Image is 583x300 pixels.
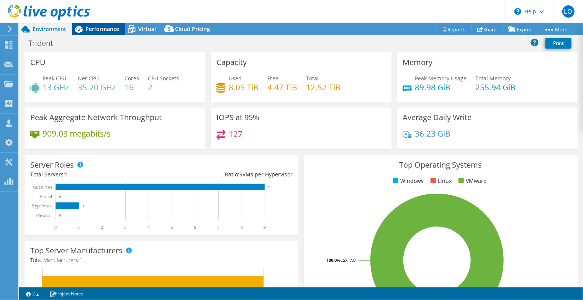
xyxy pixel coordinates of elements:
[475,75,511,82] span: Total Memory
[78,225,80,230] text: 1
[30,246,123,255] h3: Top Server Manufacturers
[31,203,52,209] text: Hypervisor
[21,289,44,298] a: 2
[148,75,179,82] span: CPU Sockets
[391,177,424,185] li: Windows
[138,25,156,33] span: Virtual
[147,225,150,230] text: 4
[33,184,52,190] text: Guest VM
[33,25,66,33] span: Environment
[54,225,57,230] text: 0
[503,23,538,35] a: Export
[264,225,266,230] text: 9
[415,75,467,82] span: Peak Memory Usage
[30,113,162,122] h3: Peak Aggregate Network Throughput
[475,83,516,91] h4: 255.94 GiB
[415,129,450,138] h4: 36.23 GiB
[562,5,575,18] span: LO
[310,161,572,169] h3: Top Operating Systems
[175,25,210,33] span: Cloud Pricing
[43,83,69,91] h4: 13 GHz
[403,58,432,67] h3: Memory
[403,113,472,122] h3: Average Daily Write
[341,257,355,263] tspan: ESXi 7.0
[429,177,452,185] li: Linux
[306,83,341,91] h4: 12.52 TiB
[457,177,486,185] li: VMware
[30,256,293,264] h4: Total Manufacturers:
[267,75,278,82] span: Free
[216,58,247,67] h3: Capacity
[59,214,61,217] text: 0
[78,75,99,82] span: Net CPU
[306,75,319,82] span: Total
[25,39,65,47] h1: Trident
[241,225,243,230] text: 8
[538,23,573,35] a: More
[85,25,119,33] span: Performance
[514,8,521,15] svg: \n
[239,171,242,178] span: 9
[161,170,292,179] div: Ratio: VMs per Hypervisor
[415,83,467,91] h4: 89.98 GiB
[435,23,472,35] a: Reports
[30,161,74,169] h3: Server Roles
[229,130,242,138] h4: 127
[171,225,173,230] text: 5
[44,289,89,298] a: Project Notes
[59,195,61,199] text: 0
[545,38,572,49] a: Print
[30,58,46,67] h3: CPU
[65,171,68,178] span: 1
[78,83,116,91] h4: 35.20 GHz
[326,257,341,263] tspan: 100.0%
[124,225,126,230] text: 3
[194,225,196,230] text: 6
[217,225,219,230] text: 7
[269,185,270,189] text: 9
[124,83,139,91] h4: 16
[30,170,161,179] div: Total Servers:
[148,83,179,91] h4: 2
[101,225,103,230] text: 2
[83,204,85,208] text: 1
[124,75,139,82] span: Cores
[36,213,52,218] text: Physical
[216,113,259,122] h3: IOPS at 95%
[43,129,111,138] h4: 909.03 megabits/s
[79,256,82,264] span: 1
[472,23,503,35] a: Share
[229,75,242,82] span: Used
[39,194,52,199] text: Virtual
[229,83,259,91] h4: 8.05 TiB
[43,75,66,82] span: Peak CPU
[267,83,297,91] h4: 4.47 TiB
